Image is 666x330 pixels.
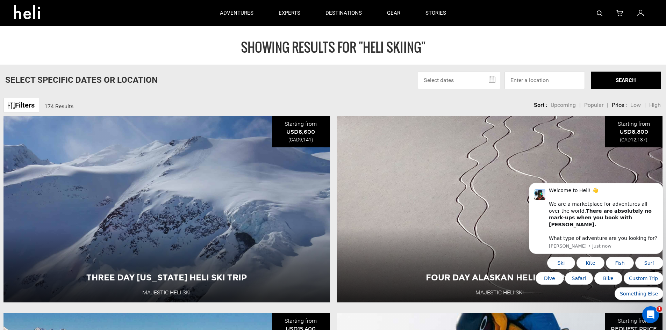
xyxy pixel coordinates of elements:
p: Select Specific Dates Or Location [5,74,158,86]
span: High [649,102,661,108]
b: There are absolutely no mark-ups when you book with [PERSON_NAME]. [23,25,126,44]
span: Popular [584,102,603,108]
button: Quick reply: Surf [109,73,137,86]
input: Enter a location [504,72,585,89]
p: adventures [220,9,253,17]
img: Profile image for Carl [8,6,19,17]
p: experts [279,9,300,17]
button: Quick reply: Custom Trip [98,89,137,101]
button: SEARCH [591,72,661,89]
button: Quick reply: Fish [80,73,108,86]
span: Upcoming [551,102,576,108]
div: Message content [23,4,132,59]
li: | [579,101,581,109]
button: Quick reply: Kite [50,73,78,86]
li: | [644,101,646,109]
a: Filters [3,98,39,113]
span: Low [630,102,641,108]
button: Quick reply: Ski [21,73,49,86]
li: Sort : [534,101,547,109]
span: 1 [657,306,662,312]
iframe: Intercom notifications message [526,183,666,304]
span: 174 Results [44,103,73,110]
p: Message from Carl, sent Just now [23,60,132,66]
button: Quick reply: Something Else [88,104,137,117]
div: Quick reply options [3,73,137,117]
img: search-bar-icon.svg [597,10,602,16]
input: Select dates [418,72,500,89]
iframe: Intercom live chat [642,306,659,323]
li: | [607,101,608,109]
li: Price : [612,101,627,109]
div: Welcome to Heli! 👋 We are a marketplace for adventures all over the world. What type of adventure... [23,4,132,59]
button: Quick reply: Safari [39,89,67,101]
button: Quick reply: Bike [68,89,96,101]
img: btn-icon.svg [8,102,15,109]
button: Quick reply: Dive [9,89,37,101]
p: destinations [325,9,362,17]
